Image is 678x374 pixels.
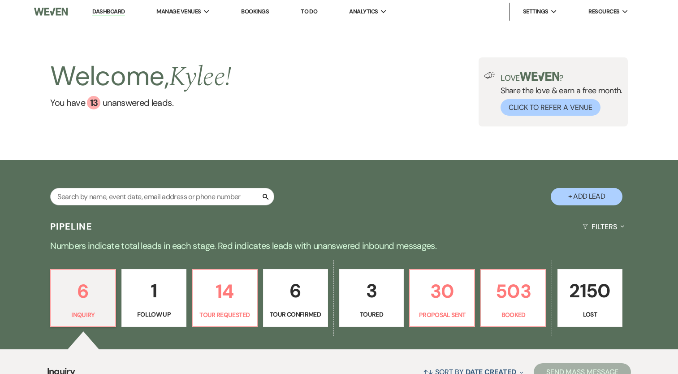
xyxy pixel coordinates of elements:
a: 503Booked [480,269,546,327]
p: Toured [345,309,398,319]
a: 3Toured [339,269,404,327]
p: Tour Requested [198,310,251,320]
a: 14Tour Requested [192,269,258,327]
p: 14 [198,276,251,306]
p: Proposal Sent [415,310,469,320]
button: Click to Refer a Venue [501,99,600,116]
p: 1 [127,276,181,306]
p: 503 [487,276,540,306]
img: weven-logo-green.svg [520,72,560,81]
button: + Add Lead [551,188,622,205]
p: 30 [415,276,469,306]
a: 6Inquiry [50,269,116,327]
span: Kylee ! [169,57,231,98]
a: Dashboard [92,8,125,16]
img: loud-speaker-illustration.svg [484,72,495,79]
div: 13 [87,96,100,109]
h3: Pipeline [50,220,92,233]
a: To Do [301,8,317,15]
p: 3 [345,276,398,306]
p: 2150 [563,276,617,306]
a: 1Follow Up [121,269,186,327]
a: 30Proposal Sent [409,269,475,327]
p: Love ? [501,72,622,82]
a: 6Tour Confirmed [263,269,328,327]
p: Tour Confirmed [269,309,322,319]
p: Lost [563,309,617,319]
img: Weven Logo [34,2,68,21]
span: Manage Venues [156,7,201,16]
p: Follow Up [127,309,181,319]
p: Booked [487,310,540,320]
p: 6 [269,276,322,306]
p: Inquiry [56,310,110,320]
input: Search by name, event date, email address or phone number [50,188,274,205]
span: Resources [588,7,619,16]
span: Settings [523,7,548,16]
p: Numbers indicate total leads in each stage. Red indicates leads with unanswered inbound messages. [17,239,662,253]
h2: Welcome, [50,57,231,96]
a: 2150Lost [557,269,622,327]
a: Bookings [241,8,269,15]
span: Analytics [349,7,378,16]
div: Share the love & earn a free month. [495,72,622,116]
button: Filters [579,215,628,239]
a: You have 13 unanswered leads. [50,96,231,109]
p: 6 [56,276,110,306]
